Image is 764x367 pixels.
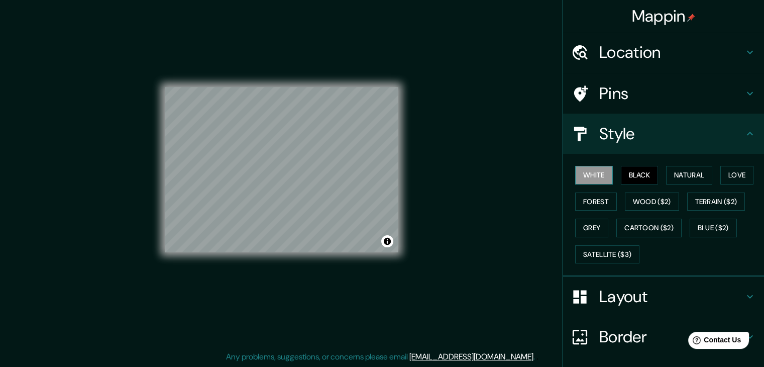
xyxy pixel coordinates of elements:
h4: Style [599,124,744,144]
button: Toggle attribution [381,235,393,247]
p: Any problems, suggestions, or concerns please email . [226,351,535,363]
h4: Border [599,327,744,347]
h4: Mappin [632,6,696,26]
div: Layout [563,277,764,317]
div: Pins [563,73,764,114]
canvas: Map [165,87,398,252]
div: Style [563,114,764,154]
h4: Location [599,42,744,62]
button: White [575,166,613,185]
button: Satellite ($3) [575,245,639,264]
div: . [536,351,538,363]
button: Terrain ($2) [687,193,745,211]
button: Love [720,166,753,185]
h4: Pins [599,83,744,104]
h4: Layout [599,287,744,307]
img: pin-icon.png [687,14,695,22]
iframe: Help widget launcher [675,328,753,356]
button: Grey [575,219,608,237]
button: Black [621,166,659,185]
button: Wood ($2) [625,193,679,211]
button: Natural [666,166,712,185]
button: Blue ($2) [690,219,737,237]
div: . [535,351,536,363]
div: Location [563,32,764,72]
button: Cartoon ($2) [616,219,682,237]
a: [EMAIL_ADDRESS][DOMAIN_NAME] [409,351,533,362]
div: Border [563,317,764,357]
button: Forest [575,193,617,211]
